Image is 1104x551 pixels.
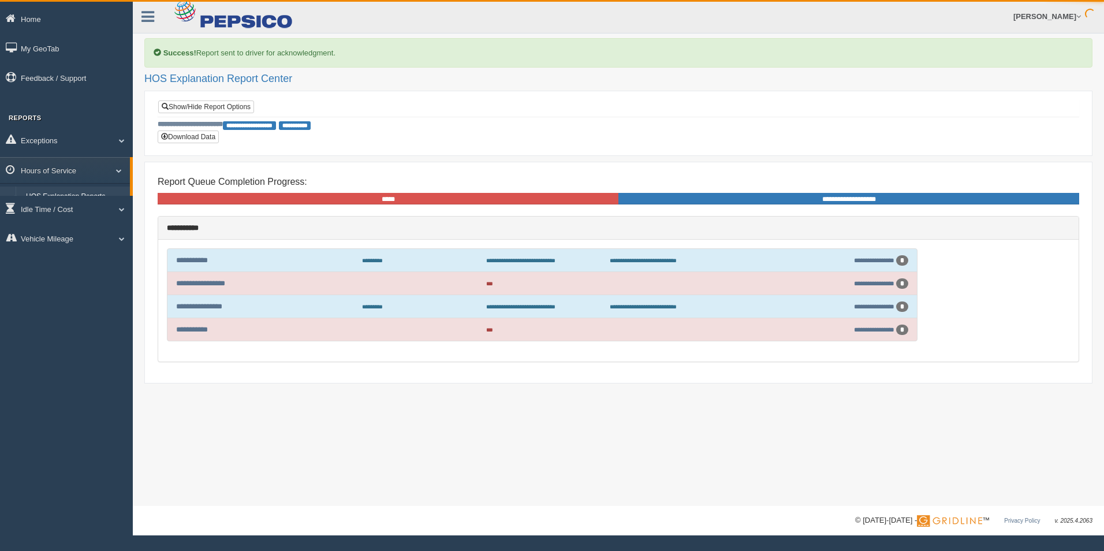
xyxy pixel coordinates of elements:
[855,515,1092,527] div: © [DATE]-[DATE] - ™
[144,38,1092,68] div: Report sent to driver for acknowledgment.
[163,49,196,57] b: Success!
[21,187,130,207] a: HOS Explanation Reports
[158,100,254,113] a: Show/Hide Report Options
[1004,518,1040,524] a: Privacy Policy
[158,131,219,143] button: Download Data
[1055,518,1092,524] span: v. 2025.4.2063
[144,73,1092,85] h2: HOS Explanation Report Center
[917,515,982,527] img: Gridline
[158,177,1079,187] h4: Report Queue Completion Progress:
